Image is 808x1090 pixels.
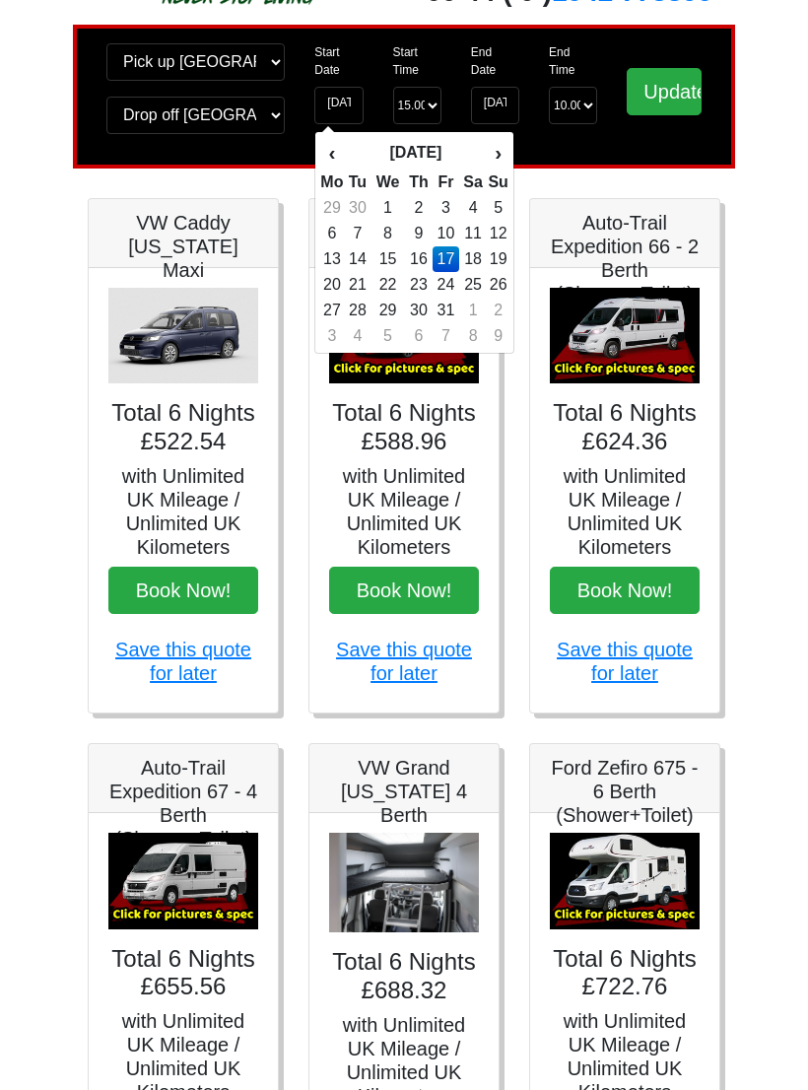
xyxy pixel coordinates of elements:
th: [DATE] [344,136,487,170]
td: 27 [319,298,344,323]
td: 3 [433,195,459,221]
th: Tu [344,170,370,195]
td: 22 [370,272,404,298]
td: 30 [405,298,434,323]
input: Start Date [314,87,363,124]
td: 31 [433,298,459,323]
img: Ford Zefiro 675 - 6 Berth (Shower+Toilet) [550,833,700,929]
h4: Total 6 Nights £624.36 [550,399,700,456]
th: We [370,170,404,195]
td: 18 [459,246,488,272]
td: 20 [319,272,344,298]
td: 8 [370,221,404,246]
a: Save this quote for later [115,639,251,684]
td: 28 [344,298,370,323]
label: End Date [471,43,519,79]
th: Su [487,170,508,195]
td: 2 [487,298,508,323]
td: 7 [433,323,459,349]
h4: Total 6 Nights £588.96 [329,399,479,456]
td: 16 [405,246,434,272]
td: 17 [433,246,459,272]
input: Return Date [471,87,519,124]
td: 29 [319,195,344,221]
a: Save this quote for later [336,639,472,684]
button: Book Now! [329,567,479,614]
td: 1 [459,298,488,323]
h5: with Unlimited UK Mileage / Unlimited UK Kilometers [108,464,258,559]
td: 14 [344,246,370,272]
h4: Total 6 Nights £655.56 [108,945,258,1002]
h5: Ford Zefiro 675 - 6 Berth (Shower+Toilet) [550,756,700,827]
th: Sa [459,170,488,195]
td: 6 [319,221,344,246]
button: Book Now! [550,567,700,614]
td: 11 [459,221,488,246]
th: Mo [319,170,344,195]
label: End Time [549,43,597,79]
h5: with Unlimited UK Mileage / Unlimited UK Kilometers [550,464,700,559]
th: ‹ [319,136,344,170]
img: VW Caddy California Maxi [108,288,258,384]
td: 29 [370,298,404,323]
th: Th [405,170,434,195]
td: 30 [344,195,370,221]
td: 5 [487,195,508,221]
td: 15 [370,246,404,272]
button: Book Now! [108,567,258,614]
h4: Total 6 Nights £688.32 [329,948,479,1005]
td: 23 [405,272,434,298]
td: 9 [487,323,508,349]
td: 6 [405,323,434,349]
td: 7 [344,221,370,246]
th: › [487,136,508,170]
td: 19 [487,246,508,272]
td: 26 [487,272,508,298]
h5: Auto-Trail Expedition 66 - 2 Berth (Shower+Toilet) [550,211,700,306]
label: Start Date [314,43,363,79]
td: 2 [405,195,434,221]
th: Fr [433,170,459,195]
input: Update [627,68,702,115]
td: 13 [319,246,344,272]
td: 1 [370,195,404,221]
td: 8 [459,323,488,349]
td: 5 [370,323,404,349]
h5: Auto-Trail Expedition 67 - 4 Berth (Shower+Toilet) [108,756,258,851]
td: 12 [487,221,508,246]
h4: Total 6 Nights £722.76 [550,945,700,1002]
h5: VW Grand [US_STATE] 4 Berth [329,756,479,827]
h5: VW Caddy [US_STATE] Maxi [108,211,258,282]
a: Save this quote for later [557,639,693,684]
label: Start Time [393,43,441,79]
td: 4 [459,195,488,221]
img: Auto-Trail Expedition 66 - 2 Berth (Shower+Toilet) [550,288,700,384]
img: Auto-Trail Expedition 67 - 4 Berth (Shower+Toilet) [108,833,258,929]
td: 24 [433,272,459,298]
td: 10 [433,221,459,246]
h5: with Unlimited UK Mileage / Unlimited UK Kilometers [329,464,479,559]
h4: Total 6 Nights £522.54 [108,399,258,456]
td: 25 [459,272,488,298]
td: 21 [344,272,370,298]
td: 3 [319,323,344,349]
td: 9 [405,221,434,246]
img: VW Grand California 4 Berth [329,833,479,932]
td: 4 [344,323,370,349]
